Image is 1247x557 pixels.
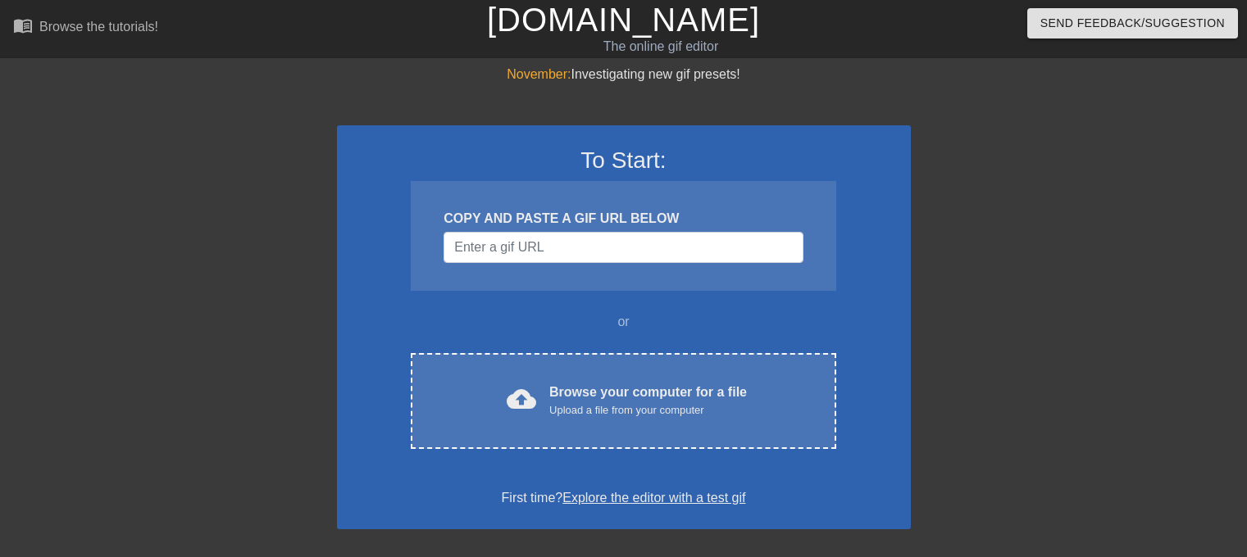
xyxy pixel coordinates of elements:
span: Send Feedback/Suggestion [1040,13,1225,34]
span: menu_book [13,16,33,35]
input: Username [444,232,803,263]
span: November: [507,67,571,81]
a: Explore the editor with a test gif [562,491,745,505]
a: [DOMAIN_NAME] [487,2,760,38]
div: Investigating new gif presets! [337,65,911,84]
button: Send Feedback/Suggestion [1027,8,1238,38]
div: The online gif editor [424,37,898,57]
a: Browse the tutorials! [13,16,158,41]
div: Upload a file from your computer [549,402,747,419]
h3: To Start: [358,147,890,174]
div: COPY AND PASTE A GIF URL BELOW [444,209,803,229]
div: Browse your computer for a file [549,383,747,419]
div: First time? [358,488,890,508]
div: Browse the tutorials! [39,20,158,34]
span: cloud_upload [507,384,536,414]
div: or [380,312,868,332]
